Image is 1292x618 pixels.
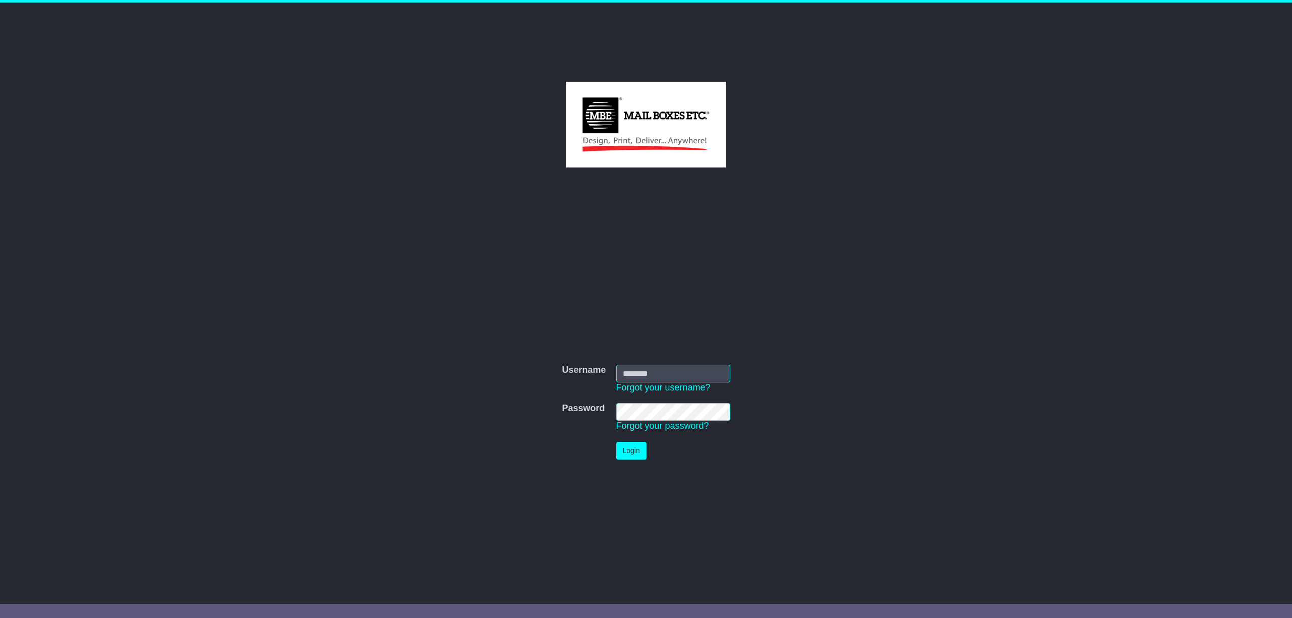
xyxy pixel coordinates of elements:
[616,382,711,392] a: Forgot your username?
[562,365,606,376] label: Username
[562,403,605,414] label: Password
[566,82,725,167] img: MBE Australia
[616,442,647,460] button: Login
[616,421,709,431] a: Forgot your password?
